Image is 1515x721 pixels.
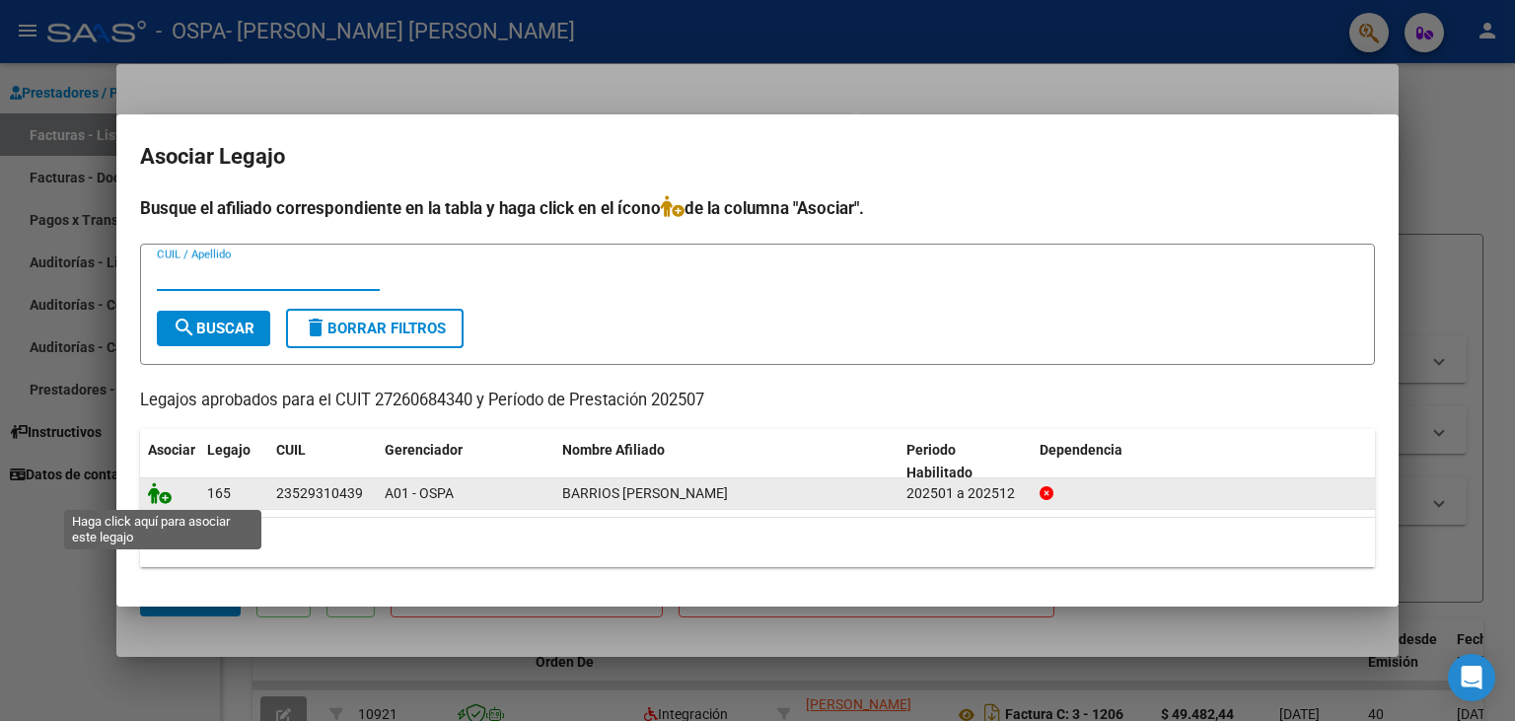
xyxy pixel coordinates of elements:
[906,442,973,480] span: Periodo Habilitado
[148,442,195,458] span: Asociar
[1040,442,1122,458] span: Dependencia
[207,485,231,501] span: 165
[268,429,377,494] datatable-header-cell: CUIL
[140,195,1375,221] h4: Busque el afiliado correspondiente en la tabla y haga click en el ícono de la columna "Asociar".
[385,442,463,458] span: Gerenciador
[140,429,199,494] datatable-header-cell: Asociar
[199,429,268,494] datatable-header-cell: Legajo
[562,485,728,501] span: BARRIOS CIRO AGUSTIN
[1032,429,1376,494] datatable-header-cell: Dependencia
[157,311,270,346] button: Buscar
[899,429,1032,494] datatable-header-cell: Periodo Habilitado
[276,442,306,458] span: CUIL
[906,482,1024,505] div: 202501 a 202512
[1448,654,1495,701] div: Open Intercom Messenger
[276,482,363,505] div: 23529310439
[304,320,446,337] span: Borrar Filtros
[385,485,454,501] span: A01 - OSPA
[554,429,899,494] datatable-header-cell: Nombre Afiliado
[286,309,464,348] button: Borrar Filtros
[304,316,327,339] mat-icon: delete
[140,138,1375,176] h2: Asociar Legajo
[173,316,196,339] mat-icon: search
[140,518,1375,567] div: 1 registros
[207,442,251,458] span: Legajo
[562,442,665,458] span: Nombre Afiliado
[140,389,1375,413] p: Legajos aprobados para el CUIT 27260684340 y Período de Prestación 202507
[377,429,554,494] datatable-header-cell: Gerenciador
[173,320,254,337] span: Buscar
